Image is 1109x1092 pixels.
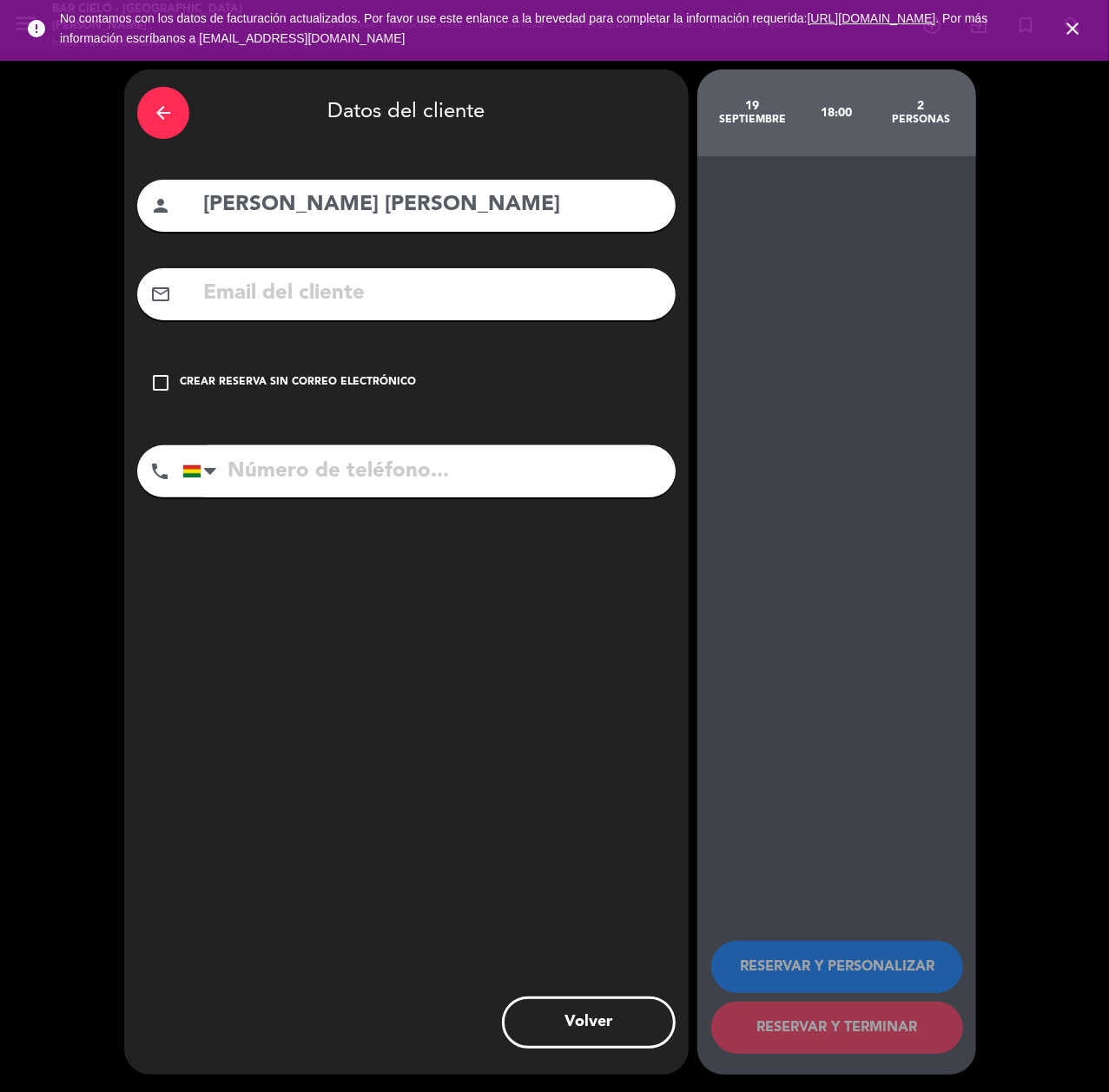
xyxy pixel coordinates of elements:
div: Bolivia: +591 [183,446,223,497]
div: 2 [879,99,963,113]
i: mail_outline [150,284,171,305]
a: [URL][DOMAIN_NAME] [808,11,936,25]
button: RESERVAR Y TERMINAR [711,1002,963,1054]
a: . Por más información escríbanos a [EMAIL_ADDRESS][DOMAIN_NAME] [60,11,987,45]
span: No contamos con los datos de facturación actualizados. Por favor use este enlance a la brevedad p... [60,11,987,45]
div: 18:00 [795,82,879,143]
button: RESERVAR Y PERSONALIZAR [711,941,963,993]
i: close [1062,18,1083,39]
input: Email del cliente [201,276,663,312]
div: 19 [710,99,795,113]
div: Datos del cliente [137,82,676,143]
i: error [26,18,47,39]
i: person [150,195,171,216]
i: check_box_outline_blank [150,372,171,393]
button: Volver [502,997,676,1049]
input: Nombre del cliente [201,187,663,223]
i: phone [149,461,170,482]
div: septiembre [710,113,795,127]
div: Crear reserva sin correo electrónico [180,374,416,391]
input: Número de teléfono... [182,445,676,497]
div: personas [879,113,963,127]
i: arrow_back [153,102,174,123]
